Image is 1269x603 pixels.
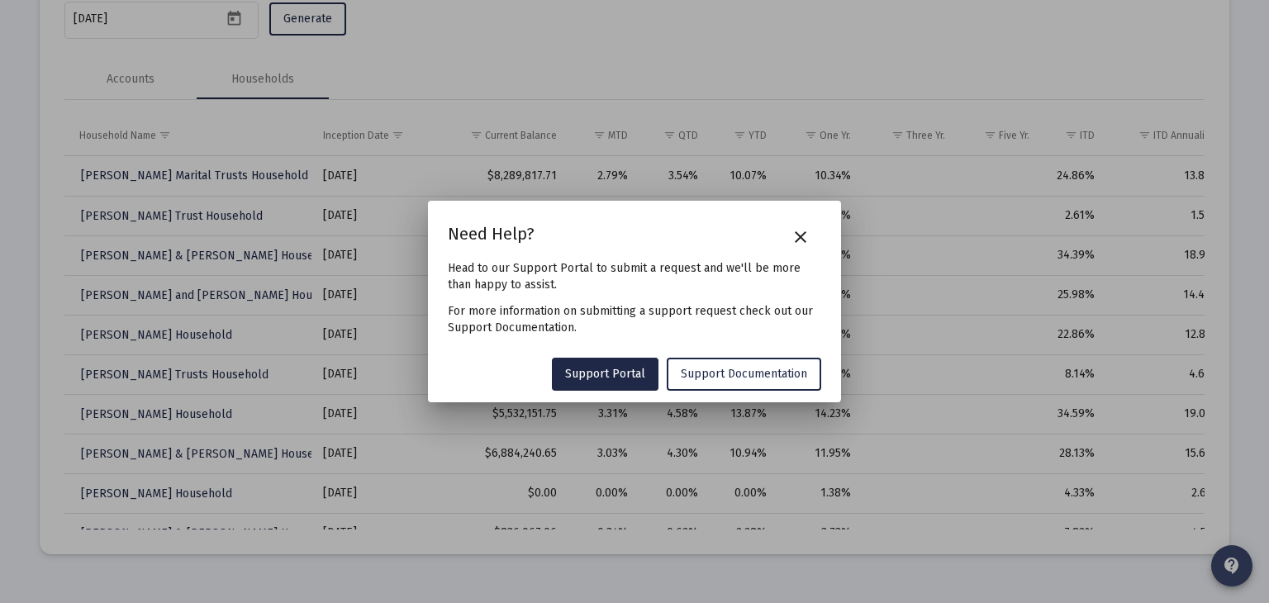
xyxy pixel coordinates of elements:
span: Support Documentation [681,367,807,381]
span: Support Portal [565,367,645,381]
mat-icon: close [791,227,810,247]
a: Support Portal [552,358,658,391]
h2: Need Help? [448,221,535,247]
a: Support Documentation [667,358,821,391]
p: For more information on submitting a support request check out our Support Documentation. [448,303,821,336]
p: Head to our Support Portal to submit a request and we'll be more than happy to assist. [448,260,821,293]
